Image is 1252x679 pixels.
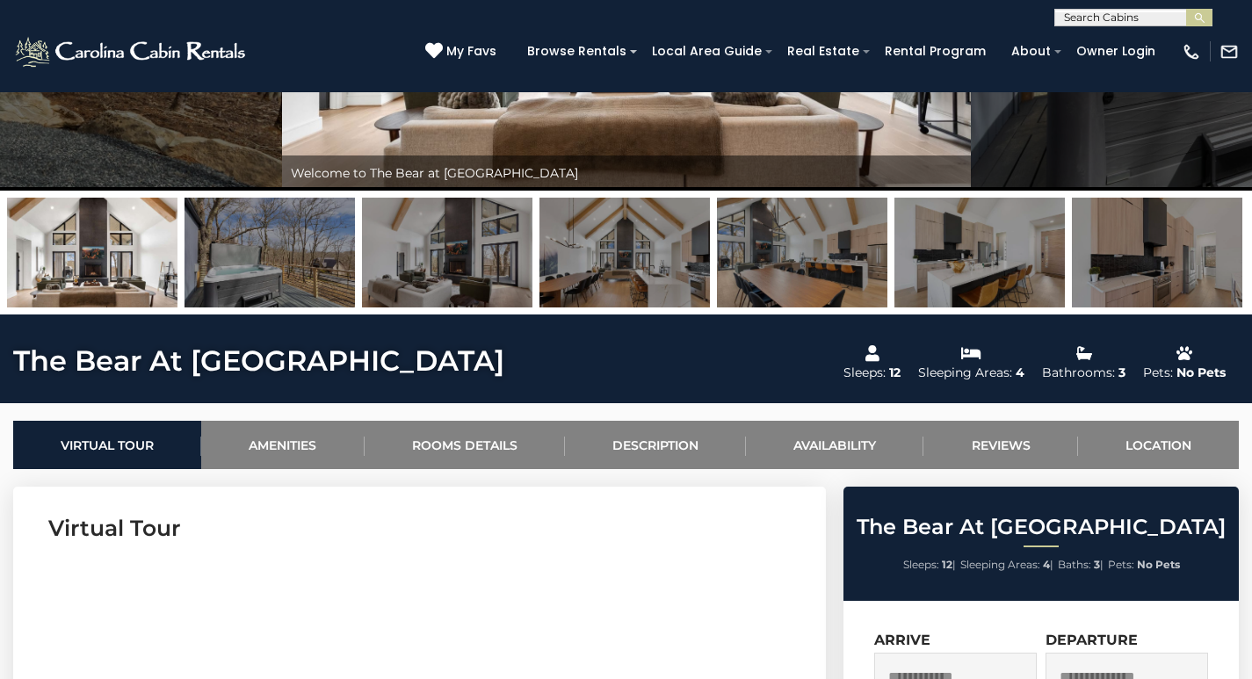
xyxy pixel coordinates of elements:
a: Location [1078,421,1239,469]
span: Pets: [1108,558,1134,571]
span: Sleeps: [903,558,939,571]
strong: No Pets [1137,558,1180,571]
img: 166099339 [1072,198,1242,307]
img: 166099335 [717,198,887,307]
a: Real Estate [778,38,868,65]
a: Local Area Guide [643,38,771,65]
strong: 3 [1094,558,1100,571]
a: Availability [746,421,923,469]
a: About [1002,38,1060,65]
span: Sleeping Areas: [960,558,1040,571]
li: | [960,553,1053,576]
a: Amenities [201,421,364,469]
a: Rooms Details [365,421,565,469]
strong: 12 [942,558,952,571]
li: | [903,553,956,576]
span: Baths: [1058,558,1091,571]
label: Departure [1046,632,1138,648]
h3: Virtual Tour [48,513,791,544]
div: Welcome to The Bear at [GEOGRAPHIC_DATA] [282,155,971,191]
img: mail-regular-white.png [1219,42,1239,61]
a: Virtual Tour [13,421,201,469]
a: Owner Login [1067,38,1164,65]
span: My Favs [446,42,496,61]
a: Rental Program [876,38,995,65]
img: phone-regular-white.png [1182,42,1201,61]
a: Description [565,421,746,469]
h2: The Bear At [GEOGRAPHIC_DATA] [848,516,1234,538]
img: 166099354 [185,198,355,307]
img: 166099336 [539,198,710,307]
img: 166099337 [894,198,1065,307]
label: Arrive [874,632,930,648]
a: My Favs [425,42,501,61]
img: 166099331 [362,198,532,307]
a: Reviews [923,421,1077,469]
a: Browse Rentals [518,38,635,65]
img: 166099329 [7,198,177,307]
li: | [1058,553,1104,576]
strong: 4 [1043,558,1050,571]
img: White-1-2.png [13,34,250,69]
